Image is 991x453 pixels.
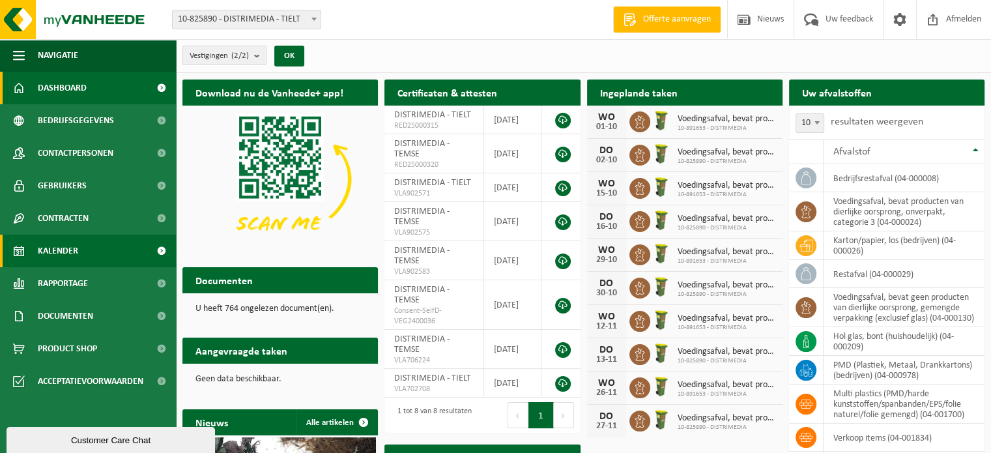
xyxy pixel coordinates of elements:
span: 10-891653 - DISTRIMEDIA [678,390,776,398]
div: WO [594,378,620,388]
span: VLA706224 [394,355,473,366]
td: [DATE] [484,241,542,280]
img: Download de VHEPlus App [182,106,378,252]
span: Voedingsafval, bevat producten van dierlijke oorsprong, onverpakt, categorie 3 [678,413,776,424]
div: 1 tot 8 van 8 resultaten [391,401,472,430]
img: WB-0060-HPE-GN-51 [650,409,672,431]
div: DO [594,145,620,156]
span: Offerte aanvragen [640,13,714,26]
span: Bedrijfsgegevens [38,104,114,137]
span: VLA902583 [394,267,473,277]
h2: Documenten [182,267,266,293]
span: Voedingsafval, bevat producten van dierlijke oorsprong, onverpakt, categorie 3 [678,147,776,158]
td: voedingsafval, bevat producten van dierlijke oorsprong, onverpakt, categorie 3 (04-000024) [824,192,984,231]
span: Voedingsafval, bevat producten van dierlijke oorsprong, onverpakt, categorie 3 [678,380,776,390]
span: DISTRIMEDIA - TEMSE [394,139,450,159]
span: Voedingsafval, bevat producten van dierlijke oorsprong, onverpakt, categorie 3 [678,214,776,224]
span: DISTRIMEDIA - TEMSE [394,246,450,266]
td: hol glas, bont (huishoudelijk) (04-000209) [824,327,984,356]
span: Documenten [38,300,93,332]
td: [DATE] [484,280,542,330]
span: Kalender [38,235,78,267]
span: DISTRIMEDIA - TEMSE [394,334,450,355]
span: RED25000320 [394,160,473,170]
span: 10 [796,114,824,132]
div: 16-10 [594,222,620,231]
div: DO [594,345,620,355]
div: 30-10 [594,289,620,298]
td: [DATE] [484,134,542,173]
iframe: chat widget [7,424,218,453]
p: Geen data beschikbaar. [195,375,365,384]
button: Next [554,402,574,428]
span: Rapportage [38,267,88,300]
div: 15-10 [594,189,620,198]
div: 13-11 [594,355,620,364]
span: Product Shop [38,332,97,365]
h2: Ingeplande taken [587,80,691,105]
p: U heeft 764 ongelezen document(en). [195,304,365,314]
div: WO [594,112,620,123]
img: WB-0060-HPE-GN-50 [650,242,672,265]
span: DISTRIMEDIA - TIELT [394,373,471,383]
h2: Download nu de Vanheede+ app! [182,80,356,105]
td: [DATE] [484,330,542,369]
span: Voedingsafval, bevat producten van dierlijke oorsprong, onverpakt, categorie 3 [678,247,776,257]
img: WB-0060-HPE-GN-51 [650,209,672,231]
td: karton/papier, los (bedrijven) (04-000026) [824,231,984,260]
img: WB-0060-HPE-GN-50 [650,110,672,132]
span: Afvalstof [833,147,870,157]
td: [DATE] [484,173,542,202]
h2: Nieuws [182,409,241,435]
div: 29-10 [594,256,620,265]
span: Navigatie [38,39,78,72]
button: Vestigingen(2/2) [182,46,266,65]
span: 10-891653 - DISTRIMEDIA [678,324,776,332]
td: [DATE] [484,106,542,134]
span: Voedingsafval, bevat producten van dierlijke oorsprong, onverpakt, categorie 3 [678,114,776,124]
span: 10-825890 - DISTRIMEDIA [678,357,776,365]
span: 10-825890 - DISTRIMEDIA [678,424,776,431]
td: [DATE] [484,369,542,398]
div: DO [594,411,620,422]
div: 01-10 [594,123,620,132]
span: 10-825890 - DISTRIMEDIA [678,224,776,232]
span: Voedingsafval, bevat producten van dierlijke oorsprong, onverpakt, categorie 3 [678,347,776,357]
span: Dashboard [38,72,87,104]
span: RED25000315 [394,121,473,131]
span: VLA902575 [394,227,473,238]
td: restafval (04-000029) [824,260,984,288]
label: resultaten weergeven [831,117,923,127]
span: 10-891653 - DISTRIMEDIA [678,124,776,132]
h2: Uw afvalstoffen [789,80,885,105]
span: 10-891653 - DISTRIMEDIA [678,257,776,265]
a: Alle artikelen [296,409,377,435]
span: Voedingsafval, bevat producten van dierlijke oorsprong, onverpakt, categorie 3 [678,181,776,191]
img: WB-0060-HPE-GN-51 [650,143,672,165]
button: Previous [508,402,528,428]
span: DISTRIMEDIA - TIELT [394,178,471,188]
span: Voedingsafval, bevat producten van dierlijke oorsprong, onverpakt, categorie 3 [678,280,776,291]
div: WO [594,245,620,256]
span: 10 [796,113,824,133]
div: 02-10 [594,156,620,165]
div: WO [594,179,620,189]
span: 10-825890 - DISTRIMEDIA [678,291,776,299]
span: Voedingsafval, bevat producten van dierlijke oorsprong, onverpakt, categorie 3 [678,314,776,324]
td: [DATE] [484,202,542,241]
span: VLA902571 [394,188,473,199]
button: 1 [528,402,554,428]
span: 10-825890 - DISTRIMEDIA [678,158,776,166]
span: Vestigingen [190,46,249,66]
span: Contracten [38,202,89,235]
span: Gebruikers [38,169,87,202]
div: DO [594,278,620,289]
td: PMD (Plastiek, Metaal, Drankkartons) (bedrijven) (04-000978) [824,356,984,385]
div: 26-11 [594,388,620,398]
button: OK [274,46,304,66]
div: 12-11 [594,322,620,331]
h2: Aangevraagde taken [182,338,300,363]
td: multi plastics (PMD/harde kunststoffen/spanbanden/EPS/folie naturel/folie gemengd) (04-001700) [824,385,984,424]
count: (2/2) [231,51,249,60]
